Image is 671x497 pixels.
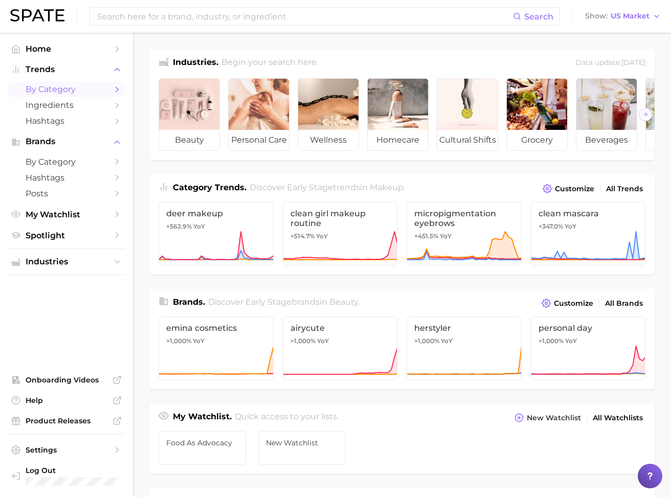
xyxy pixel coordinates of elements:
[8,463,125,489] a: Log out. Currently logged in with e-mail spolansky@diginsights.com.
[414,209,514,228] span: micropigmentation eyebrows
[26,65,107,74] span: Trends
[26,375,107,385] span: Onboarding Videos
[605,299,643,308] span: All Brands
[166,209,266,218] span: deer makeup
[159,78,220,151] a: beauty
[290,337,316,345] span: >1,000%
[290,323,390,333] span: airycute
[539,222,563,230] span: +347.0%
[603,182,645,196] a: All Trends
[367,78,429,151] a: homecare
[26,173,107,183] span: Hashtags
[96,8,513,25] input: Search here for a brand, industry, or ingredient
[316,232,328,240] span: YoY
[576,78,637,151] a: beverages
[414,232,438,240] span: +451.5%
[8,170,125,186] a: Hashtags
[10,9,64,21] img: SPATE
[235,411,339,425] h2: Quick access to your lists.
[576,130,637,150] span: beverages
[437,78,498,151] a: cultural shifts
[329,297,358,307] span: beauty
[540,182,597,196] button: Customize
[283,317,398,380] a: airycute>1,000% YoY
[298,130,359,150] span: wellness
[512,411,584,425] button: New Watchlist
[531,317,646,380] a: personal day>1,000% YoY
[531,202,646,265] a: clean mascara+347.0% YoY
[159,431,246,465] a: Food as Advocacy
[229,130,289,150] span: personal care
[258,431,346,465] a: New Watchlist
[26,116,107,126] span: Hashtags
[228,78,289,151] a: personal care
[639,108,652,121] button: Scroll Right
[173,56,218,70] h1: Industries.
[8,228,125,243] a: Spotlight
[26,257,107,266] span: Industries
[565,337,577,345] span: YoY
[8,207,125,222] a: My Watchlist
[8,97,125,113] a: Ingredients
[583,10,663,23] button: ShowUS Market
[26,157,107,167] span: by Category
[173,297,205,307] span: Brands .
[290,232,315,240] span: +514.7%
[539,323,638,333] span: personal day
[317,337,329,345] span: YoY
[193,337,205,345] span: YoY
[26,445,107,455] span: Settings
[8,154,125,170] a: by Category
[26,416,107,425] span: Product Releases
[8,442,125,458] a: Settings
[26,137,107,146] span: Brands
[159,130,219,150] span: beauty
[26,44,107,54] span: Home
[8,254,125,269] button: Industries
[370,183,404,192] span: makeup
[539,296,596,310] button: Customize
[26,100,107,110] span: Ingredients
[368,130,428,150] span: homecare
[266,439,338,447] span: New Watchlist
[8,413,125,428] a: Product Releases
[166,222,192,230] span: +562.9%
[441,337,453,345] span: YoY
[590,411,645,425] a: All Watchlists
[208,297,360,307] span: Discover Early Stage brands in .
[166,337,191,345] span: >1,000%
[8,81,125,97] a: by Category
[8,372,125,388] a: Onboarding Videos
[407,317,522,380] a: herstyler>1,000% YoY
[283,202,398,265] a: clean girl makeup routine+514.7% YoY
[166,323,266,333] span: emina cosmetics
[606,185,643,193] span: All Trends
[8,41,125,57] a: Home
[565,222,576,231] span: YoY
[159,202,274,265] a: deer makeup+562.9% YoY
[602,297,645,310] a: All Brands
[539,209,638,218] span: clean mascara
[8,393,125,408] a: Help
[221,56,318,70] h2: Begin your search here.
[575,56,645,70] div: Data update: [DATE]
[26,231,107,240] span: Spotlight
[26,84,107,94] span: by Category
[8,134,125,149] button: Brands
[8,186,125,201] a: Posts
[539,337,564,345] span: >1,000%
[414,323,514,333] span: herstyler
[524,12,553,21] span: Search
[440,232,452,240] span: YoY
[8,62,125,77] button: Trends
[585,13,608,19] span: Show
[26,466,126,475] span: Log Out
[507,130,567,150] span: grocery
[173,183,247,192] span: Category Trends .
[193,222,205,231] span: YoY
[611,13,650,19] span: US Market
[414,337,439,345] span: >1,000%
[8,113,125,129] a: Hashtags
[159,317,274,380] a: emina cosmetics>1,000% YoY
[554,299,593,308] span: Customize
